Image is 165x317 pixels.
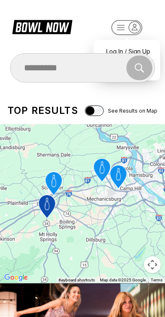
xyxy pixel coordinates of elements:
img: Google [2,272,30,283]
gmp-advanced-marker: Trindle Bowl [104,163,132,192]
button: Map camera controls [144,256,161,273]
gmp-advanced-marker: ABC West Lanes and Lounge [88,156,116,186]
gmp-advanced-marker: Midway Bowling - Carlisle [33,193,61,222]
input: See Results on Map [85,106,104,116]
span: Map data ©2025 Google [100,278,146,282]
a: Terms [151,278,162,282]
div: Top results [8,105,78,116]
a: Open this area in Google Maps (opens a new window) [2,272,30,283]
gmp-advanced-marker: Strike Zone Bowling Center [39,170,68,199]
button: Keyboard shortcuts [59,277,95,283]
span: See Results on Map [108,108,157,114]
a: Log In / Sign Up [98,44,156,59]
